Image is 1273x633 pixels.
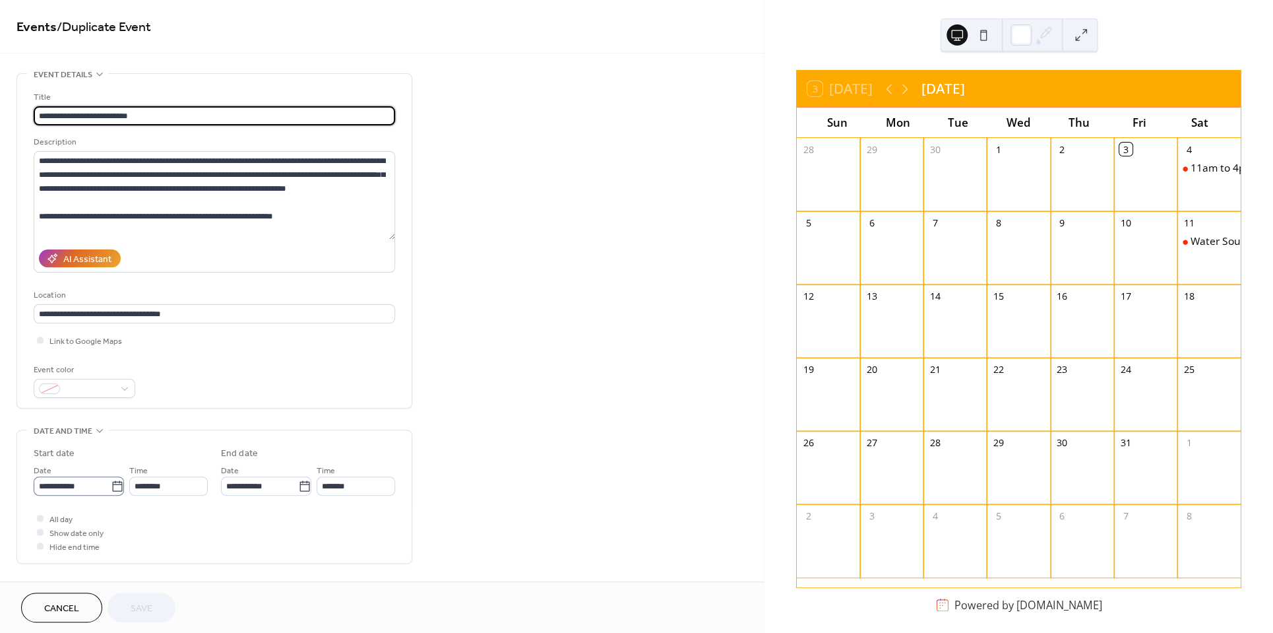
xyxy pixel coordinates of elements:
[221,447,258,461] div: End date
[1183,362,1196,376] div: 25
[39,250,121,267] button: AI Assistant
[49,527,104,541] span: Show date only
[865,362,879,376] div: 20
[1055,289,1069,302] div: 16
[802,289,815,302] div: 12
[1119,509,1133,522] div: 7
[34,68,92,82] span: Event details
[929,436,942,449] div: 28
[992,509,1005,522] div: 5
[34,424,92,438] span: Date and time
[802,216,815,229] div: 5
[929,509,942,522] div: 4
[868,108,929,137] div: Mon
[1055,362,1069,376] div: 23
[865,216,879,229] div: 6
[992,436,1005,449] div: 29
[1016,597,1102,612] a: [DOMAIN_NAME]
[1055,509,1069,522] div: 6
[865,289,879,302] div: 13
[928,108,989,137] div: Tue
[865,436,879,449] div: 27
[802,436,815,449] div: 26
[865,143,879,156] div: 29
[992,289,1005,302] div: 15
[802,143,815,156] div: 28
[34,363,133,377] div: Event color
[1183,216,1196,229] div: 11
[16,15,57,40] a: Events
[34,135,392,149] div: Description
[49,513,73,527] span: All day
[1055,143,1069,156] div: 2
[63,253,111,267] div: AI Assistant
[802,509,815,522] div: 2
[1183,509,1196,522] div: 8
[807,108,868,137] div: Sun
[929,289,942,302] div: 14
[1049,108,1109,137] div: Thu
[34,90,392,104] div: Title
[1183,289,1196,302] div: 18
[929,216,942,229] div: 7
[992,143,1005,156] div: 1
[44,602,79,616] span: Cancel
[129,464,148,478] span: Time
[34,447,75,461] div: Start date
[1177,234,1241,249] div: Water Souls - Opening Day!
[34,288,392,302] div: Location
[929,143,942,156] div: 30
[989,108,1049,137] div: Wed
[1055,216,1069,229] div: 9
[34,580,104,593] span: Recurring event
[1119,362,1133,376] div: 24
[802,362,815,376] div: 19
[992,362,1005,376] div: 22
[1055,436,1069,449] div: 30
[954,597,1102,612] div: Powered by
[1183,436,1196,449] div: 1
[1177,161,1241,176] div: 11am to 4pm - OPEN Gallery!
[49,541,100,554] span: Hide end time
[929,362,942,376] div: 21
[221,464,239,478] span: Date
[1119,436,1133,449] div: 31
[49,335,122,349] span: Link to Google Maps
[1169,108,1230,137] div: Sat
[1119,143,1133,156] div: 3
[1109,108,1170,137] div: Fri
[57,15,151,40] span: / Duplicate Event
[34,464,51,478] span: Date
[21,593,102,622] button: Cancel
[1119,216,1133,229] div: 10
[1183,143,1196,156] div: 4
[865,509,879,522] div: 3
[317,464,335,478] span: Time
[992,216,1005,229] div: 8
[1119,289,1133,302] div: 17
[921,79,965,99] div: [DATE]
